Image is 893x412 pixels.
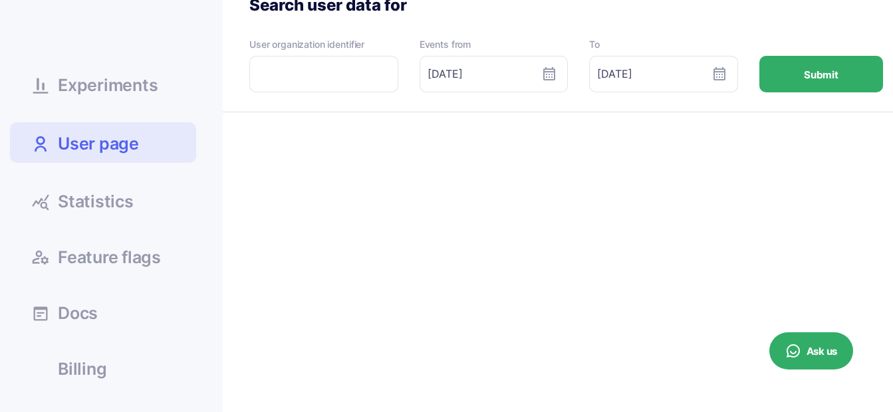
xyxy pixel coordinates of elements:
[10,350,196,386] a: Billing
[420,40,569,49] div: Events from
[58,249,161,266] span: Feature flags
[58,305,98,322] span: Docs
[10,294,196,330] a: Docs
[10,122,196,163] a: User page
[58,361,106,377] span: Billing
[769,332,853,369] button: Ask us
[10,239,196,274] a: Feature flags
[10,183,196,219] a: Statistics
[10,66,196,102] a: Experiments
[58,132,139,155] span: User page
[58,193,134,210] span: Statistics
[589,40,738,49] div: To
[759,56,883,92] button: Submit
[249,40,398,49] div: User organization identifier
[58,77,158,94] span: Experiments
